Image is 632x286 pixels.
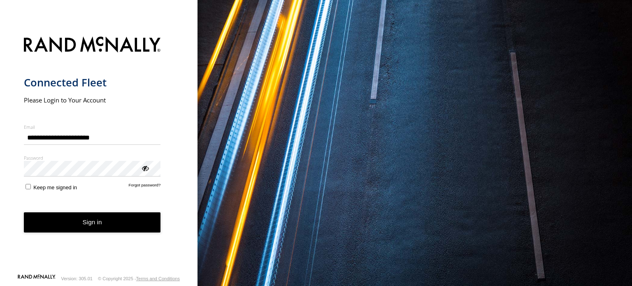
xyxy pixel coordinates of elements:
span: Keep me signed in [33,184,77,191]
div: ViewPassword [141,164,149,172]
h2: Please Login to Your Account [24,96,161,104]
label: Password [24,155,161,161]
label: Email [24,124,161,130]
button: Sign in [24,212,161,233]
div: © Copyright 2025 - [98,276,180,281]
a: Visit our Website [18,274,56,283]
form: main [24,32,174,274]
a: Terms and Conditions [136,276,180,281]
img: Rand McNally [24,35,161,56]
h1: Connected Fleet [24,76,161,89]
input: Keep me signed in [26,184,31,189]
a: Forgot password? [129,183,161,191]
div: Version: 305.01 [61,276,93,281]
